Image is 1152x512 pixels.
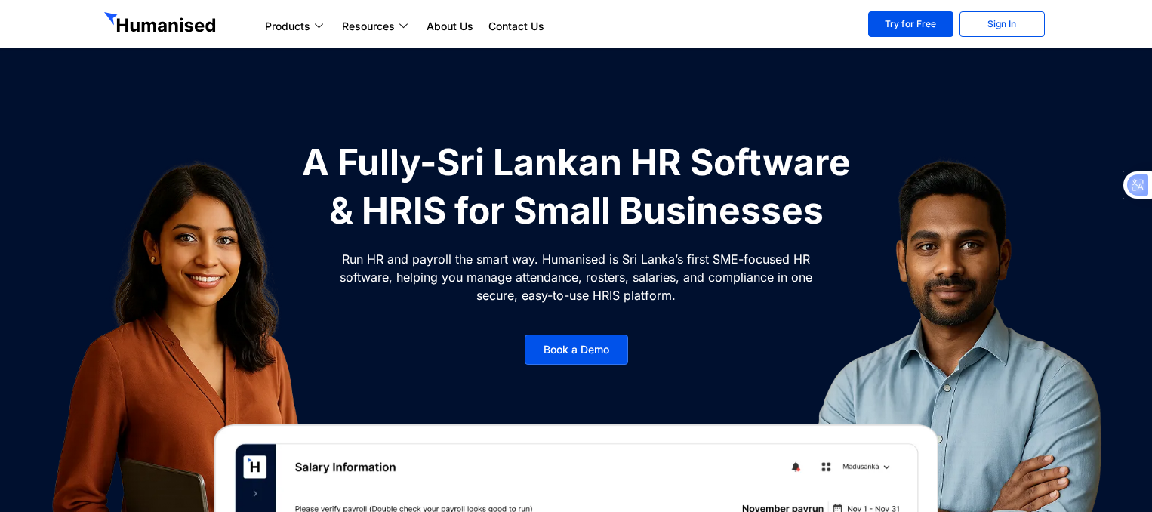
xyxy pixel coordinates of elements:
[293,138,859,235] h1: A Fully-Sri Lankan HR Software & HRIS for Small Businesses
[525,335,628,365] a: Book a Demo
[419,17,481,35] a: About Us
[959,11,1045,37] a: Sign In
[338,250,814,304] p: Run HR and payroll the smart way. Humanised is Sri Lanka’s first SME-focused HR software, helping...
[481,17,552,35] a: Contact Us
[104,12,219,36] img: GetHumanised Logo
[868,11,953,37] a: Try for Free
[257,17,334,35] a: Products
[334,17,419,35] a: Resources
[544,344,609,355] span: Book a Demo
